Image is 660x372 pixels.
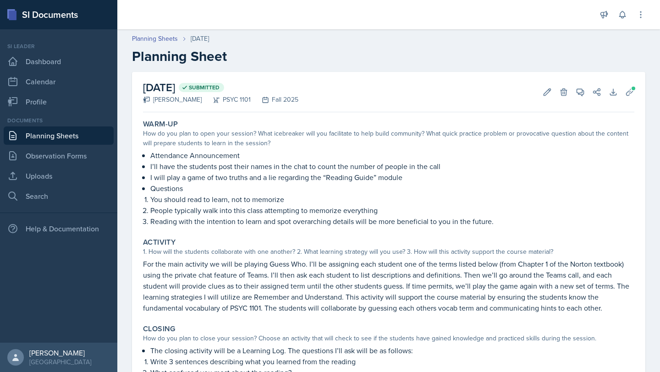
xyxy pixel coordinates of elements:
[4,116,114,125] div: Documents
[4,93,114,111] a: Profile
[143,120,178,129] label: Warm-Up
[4,126,114,145] a: Planning Sheets
[143,95,202,104] div: [PERSON_NAME]
[143,324,176,334] label: Closing
[4,52,114,71] a: Dashboard
[4,72,114,91] a: Calendar
[4,42,114,50] div: Si leader
[150,183,634,194] p: Questions
[143,129,634,148] div: How do you plan to open your session? What icebreaker will you facilitate to help build community...
[150,194,634,205] p: You should read to learn, not to memorize
[132,48,645,65] h2: Planning Sheet
[132,34,178,44] a: Planning Sheets
[150,161,634,172] p: I’ll have the students post their names in the chat to count the number of people in the call
[29,348,91,357] div: [PERSON_NAME]
[150,172,634,183] p: I will play a game of two truths and a lie regarding the “Reading Guide” module
[191,34,209,44] div: [DATE]
[4,187,114,205] a: Search
[4,219,114,238] div: Help & Documentation
[150,356,634,367] p: Write 3 sentences describing what you learned from the reading
[143,334,634,343] div: How do you plan to close your session? Choose an activity that will check to see if the students ...
[4,147,114,165] a: Observation Forms
[150,345,634,356] p: The closing activity will be a Learning Log. The questions I’ll ask will be as follows:
[251,95,298,104] div: Fall 2025
[143,238,176,247] label: Activity
[143,258,634,313] p: For the main activity we will be playing Guess Who. I’ll be assigning each student one of the ter...
[189,84,220,91] span: Submitted
[29,357,91,367] div: [GEOGRAPHIC_DATA]
[4,167,114,185] a: Uploads
[150,205,634,216] p: People typically walk into this class attempting to memorize everything
[143,247,634,257] div: 1. How will the students collaborate with one another? 2. What learning strategy will you use? 3....
[143,79,298,96] h2: [DATE]
[150,216,634,227] p: Reading with the intention to learn and spot overarching details will be more beneficial to you i...
[150,150,634,161] p: Attendance Announcement
[202,95,251,104] div: PSYC 1101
